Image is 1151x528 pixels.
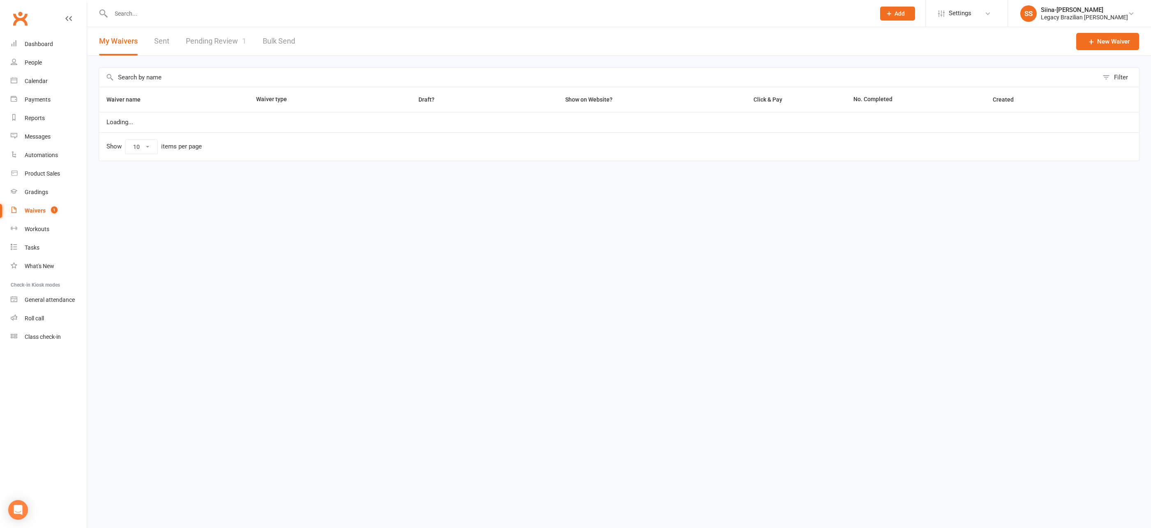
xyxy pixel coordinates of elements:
[558,95,622,104] button: Show on Website?
[25,244,39,251] div: Tasks
[949,4,971,23] span: Settings
[25,78,48,84] div: Calendar
[25,41,53,47] div: Dashboard
[242,37,246,45] span: 1
[1020,5,1037,22] div: SS
[565,96,612,103] span: Show on Website?
[186,27,246,56] a: Pending Review1
[263,27,295,56] a: Bulk Send
[1098,68,1139,87] button: Filter
[894,10,905,17] span: Add
[25,59,42,66] div: People
[106,139,202,154] div: Show
[106,95,150,104] button: Waiver name
[25,96,51,103] div: Payments
[1076,33,1139,50] a: New Waiver
[10,8,30,29] a: Clubworx
[25,170,60,177] div: Product Sales
[161,143,202,150] div: items per page
[11,72,87,90] a: Calendar
[1041,14,1128,21] div: Legacy Brazilian [PERSON_NAME]
[99,112,1139,132] td: Loading...
[249,87,367,112] th: Waiver type
[11,90,87,109] a: Payments
[11,239,87,257] a: Tasks
[99,27,138,56] button: My Waivers
[753,96,782,103] span: Click & Pay
[25,207,46,214] div: Waivers
[25,315,44,322] div: Roll call
[25,333,61,340] div: Class check-in
[746,95,791,104] button: Click & Pay
[1114,72,1128,82] div: Filter
[25,226,49,232] div: Workouts
[11,53,87,72] a: People
[11,291,87,309] a: General attendance kiosk mode
[11,328,87,346] a: Class kiosk mode
[11,109,87,127] a: Reports
[993,96,1023,103] span: Created
[25,263,54,269] div: What's New
[846,87,985,112] th: No. Completed
[154,27,169,56] a: Sent
[25,189,48,195] div: Gradings
[993,95,1023,104] button: Created
[25,296,75,303] div: General attendance
[8,500,28,520] div: Open Intercom Messenger
[109,8,869,19] input: Search...
[880,7,915,21] button: Add
[11,35,87,53] a: Dashboard
[11,127,87,146] a: Messages
[11,164,87,183] a: Product Sales
[99,68,1098,87] input: Search by name
[11,183,87,201] a: Gradings
[25,133,51,140] div: Messages
[11,309,87,328] a: Roll call
[11,146,87,164] a: Automations
[411,95,444,104] button: Draft?
[25,115,45,121] div: Reports
[11,257,87,276] a: What's New
[106,96,150,103] span: Waiver name
[51,206,58,213] span: 1
[418,96,435,103] span: Draft?
[11,220,87,239] a: Workouts
[1041,6,1128,14] div: Siina-[PERSON_NAME]
[25,152,58,158] div: Automations
[11,201,87,220] a: Waivers 1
